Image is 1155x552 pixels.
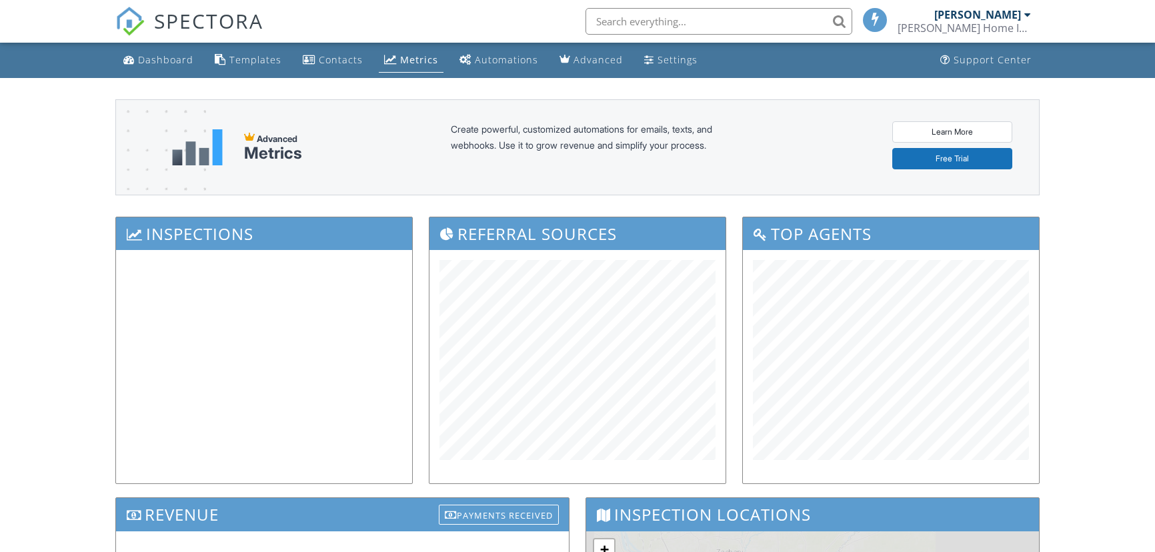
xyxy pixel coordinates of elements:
[257,133,297,144] span: Advanced
[658,53,698,66] div: Settings
[954,53,1032,66] div: Support Center
[892,148,1012,169] a: Free Trial
[586,8,852,35] input: Search everything...
[138,53,193,66] div: Dashboard
[439,501,559,523] a: Payments Received
[934,8,1021,21] div: [PERSON_NAME]
[297,48,368,73] a: Contacts
[118,48,199,73] a: Dashboard
[172,129,223,165] img: metrics-aadfce2e17a16c02574e7fc40e4d6b8174baaf19895a402c862ea781aae8ef5b.svg
[429,217,726,250] h3: Referral Sources
[892,121,1012,143] a: Learn More
[439,505,559,525] div: Payments Received
[454,48,543,73] a: Automations (Basic)
[554,48,628,73] a: Advanced
[319,53,363,66] div: Contacts
[244,144,302,163] div: Metrics
[935,48,1037,73] a: Support Center
[209,48,287,73] a: Templates
[116,217,412,250] h3: Inspections
[743,217,1039,250] h3: Top Agents
[116,498,569,531] h3: Revenue
[400,53,438,66] div: Metrics
[229,53,281,66] div: Templates
[116,100,206,247] img: advanced-banner-bg-f6ff0eecfa0ee76150a1dea9fec4b49f333892f74bc19f1b897a312d7a1b2ff3.png
[586,498,1039,531] h3: Inspection Locations
[573,53,623,66] div: Advanced
[639,48,703,73] a: Settings
[379,48,443,73] a: Metrics
[115,18,263,46] a: SPECTORA
[154,7,263,35] span: SPECTORA
[451,121,744,173] div: Create powerful, customized automations for emails, texts, and webhooks. Use it to grow revenue a...
[898,21,1031,35] div: Olivier’s Home Inspections
[475,53,538,66] div: Automations
[115,7,145,36] img: The Best Home Inspection Software - Spectora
